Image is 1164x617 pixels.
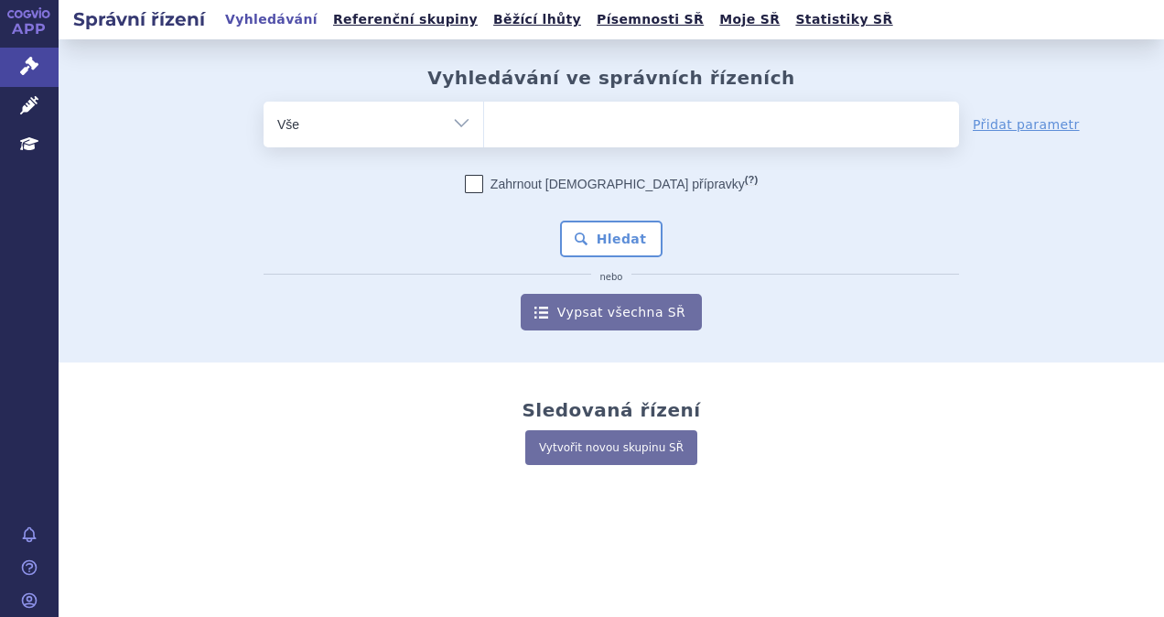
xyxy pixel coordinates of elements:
a: Vypsat všechna SŘ [521,294,702,330]
a: Vyhledávání [220,7,323,32]
abbr: (?) [745,174,758,186]
a: Vytvořit novou skupinu SŘ [525,430,697,465]
h2: Vyhledávání ve správních řízeních [427,67,795,89]
label: Zahrnout [DEMOGRAPHIC_DATA] přípravky [465,175,758,193]
i: nebo [591,272,632,283]
h2: Sledovaná řízení [522,399,700,421]
h2: Správní řízení [59,6,220,32]
a: Běžící lhůty [488,7,587,32]
a: Moje SŘ [714,7,785,32]
a: Referenční skupiny [328,7,483,32]
a: Přidat parametr [973,115,1080,134]
button: Hledat [560,221,663,257]
a: Písemnosti SŘ [591,7,709,32]
a: Statistiky SŘ [790,7,898,32]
